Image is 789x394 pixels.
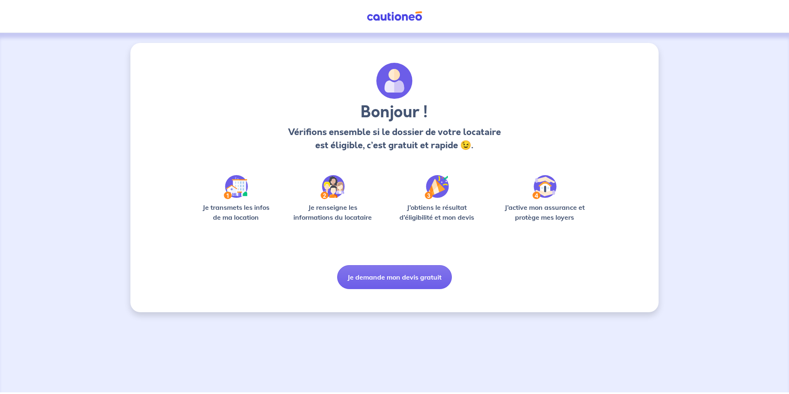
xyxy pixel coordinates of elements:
img: /static/bfff1cf634d835d9112899e6a3df1a5d/Step-4.svg [532,175,557,199]
p: J’obtiens le résultat d’éligibilité et mon devis [390,202,484,222]
p: Je renseigne les informations du locataire [288,202,377,222]
p: J’active mon assurance et protège mes loyers [496,202,593,222]
img: /static/c0a346edaed446bb123850d2d04ad552/Step-2.svg [321,175,345,199]
img: archivate [376,63,413,99]
img: Cautioneo [364,11,425,21]
p: Je transmets les infos de ma location [196,202,275,222]
button: Je demande mon devis gratuit [337,265,452,289]
img: /static/f3e743aab9439237c3e2196e4328bba9/Step-3.svg [425,175,449,199]
img: /static/90a569abe86eec82015bcaae536bd8e6/Step-1.svg [224,175,248,199]
p: Vérifions ensemble si le dossier de votre locataire est éligible, c’est gratuit et rapide 😉. [286,126,503,152]
h3: Bonjour ! [286,102,503,122]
